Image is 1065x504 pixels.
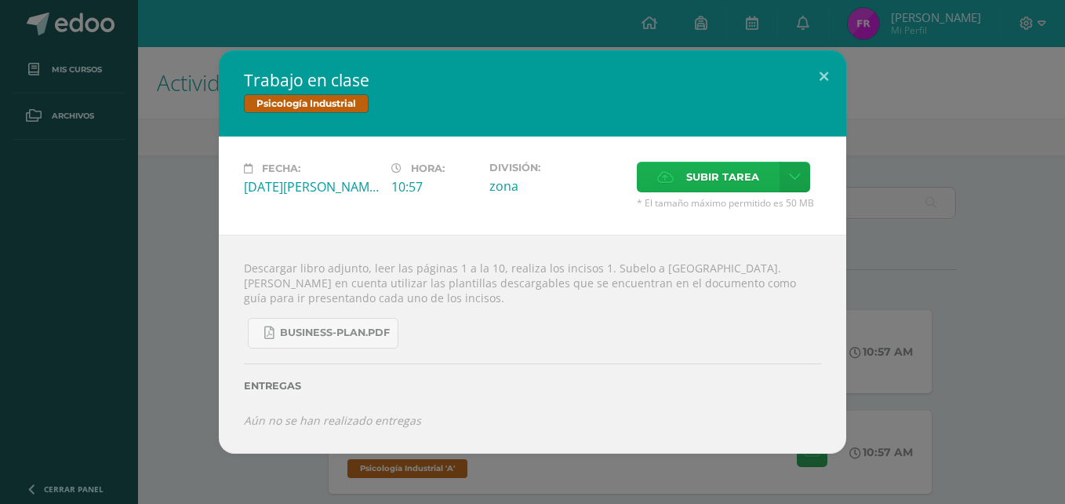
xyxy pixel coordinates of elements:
div: 10:57 [391,178,477,195]
div: [DATE][PERSON_NAME] [244,178,379,195]
button: Close (Esc) [801,50,846,104]
a: business-plan.pdf [248,318,398,349]
span: Fecha: [262,163,300,174]
span: Hora: [411,163,445,174]
div: Descargar libro adjunto, leer las páginas 1 a la 10, realiza los incisos 1. Subelo a [GEOGRAPHIC_... [219,235,846,454]
span: Psicología Industrial [244,94,369,113]
span: Subir tarea [686,163,759,192]
div: zona [489,177,624,195]
span: business-plan.pdf [280,327,390,339]
h2: Trabajo en clase [244,69,821,91]
span: * El tamaño máximo permitido es 50 MB [637,196,821,210]
label: División: [489,162,624,173]
i: Aún no se han realizado entregas [244,413,421,428]
label: Entregas [244,380,821,392]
